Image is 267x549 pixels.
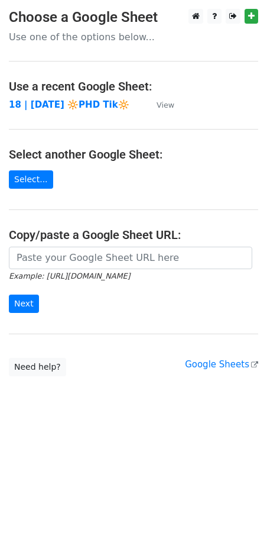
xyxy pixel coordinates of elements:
a: Need help? [9,358,66,376]
h4: Select another Google Sheet: [9,147,258,162]
small: View [157,101,174,109]
h4: Use a recent Google Sheet: [9,79,258,93]
p: Use one of the options below... [9,31,258,43]
input: Paste your Google Sheet URL here [9,247,252,269]
input: Next [9,295,39,313]
a: View [145,99,174,110]
a: Select... [9,170,53,189]
small: Example: [URL][DOMAIN_NAME] [9,272,130,280]
h4: Copy/paste a Google Sheet URL: [9,228,258,242]
a: Google Sheets [185,359,258,370]
h3: Choose a Google Sheet [9,9,258,26]
a: 18 | [DATE] 🔆PHD Tik🔆 [9,99,129,110]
